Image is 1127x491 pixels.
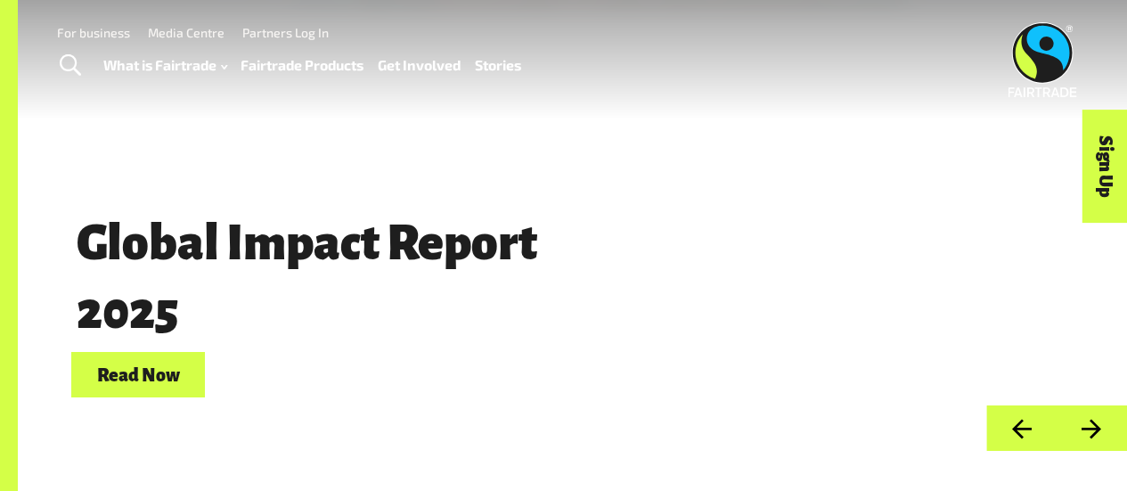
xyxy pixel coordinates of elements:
a: Fairtrade Products [241,53,363,78]
a: Read Now [71,352,205,397]
span: Global Impact Report 2025 [71,217,543,339]
button: Previous [986,405,1057,451]
img: Fairtrade Australia New Zealand logo [1009,22,1077,97]
a: Get Involved [378,53,461,78]
a: What is Fairtrade [103,53,227,78]
a: Partners Log In [242,25,329,40]
a: Stories [475,53,521,78]
a: For business [57,25,130,40]
a: Toggle Search [48,44,92,88]
button: Next [1057,405,1127,451]
a: Media Centre [148,25,225,40]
